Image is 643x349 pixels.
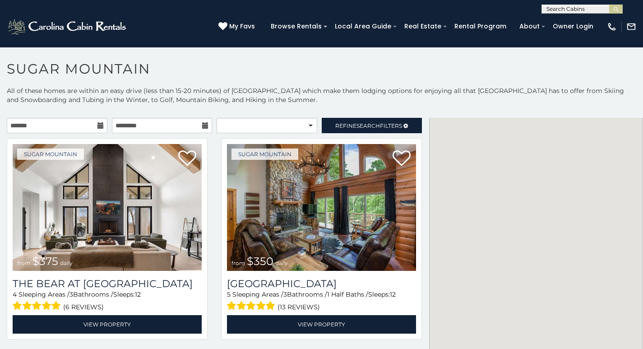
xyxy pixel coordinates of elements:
span: Refine Filters [335,122,402,129]
div: Sleeping Areas / Bathrooms / Sleeps: [227,290,416,313]
span: daily [275,260,288,266]
span: 12 [390,290,396,298]
h3: Grouse Moor Lodge [227,278,416,290]
h3: The Bear At Sugar Mountain [13,278,202,290]
img: phone-regular-white.png [607,22,617,32]
a: View Property [227,315,416,334]
span: (13 reviews) [278,301,320,313]
span: daily [60,260,73,266]
span: from [231,260,245,266]
a: About [515,19,544,33]
a: Owner Login [548,19,598,33]
a: from $350 daily [227,144,416,271]
div: Sleeping Areas / Bathrooms / Sleeps: [13,290,202,313]
a: RefineSearchFilters [322,118,422,133]
a: Browse Rentals [266,19,326,33]
span: Search [356,122,380,129]
span: 12 [135,290,141,298]
span: 1 Half Baths / [327,290,368,298]
a: Real Estate [400,19,446,33]
a: Sugar Mountain [17,149,84,160]
span: $350 [247,255,273,268]
a: Add to favorites [178,149,196,168]
span: 3 [69,290,73,298]
a: [GEOGRAPHIC_DATA] [227,278,416,290]
span: $375 [32,255,58,268]
span: 4 [13,290,17,298]
span: 5 [227,290,231,298]
img: 1714398141_thumbnail.jpeg [227,144,416,271]
span: My Favs [229,22,255,31]
span: (6 reviews) [63,301,104,313]
a: from $375 daily [13,144,202,271]
a: Local Area Guide [330,19,396,33]
a: The Bear At [GEOGRAPHIC_DATA] [13,278,202,290]
img: White-1-2.png [7,18,129,36]
a: My Favs [218,22,257,32]
a: View Property [13,315,202,334]
img: mail-regular-white.png [626,22,636,32]
a: Rental Program [450,19,511,33]
a: Add to favorites [393,149,411,168]
span: from [17,260,31,266]
span: 3 [283,290,287,298]
img: 1714387646_thumbnail.jpeg [13,144,202,271]
a: Sugar Mountain [231,149,298,160]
